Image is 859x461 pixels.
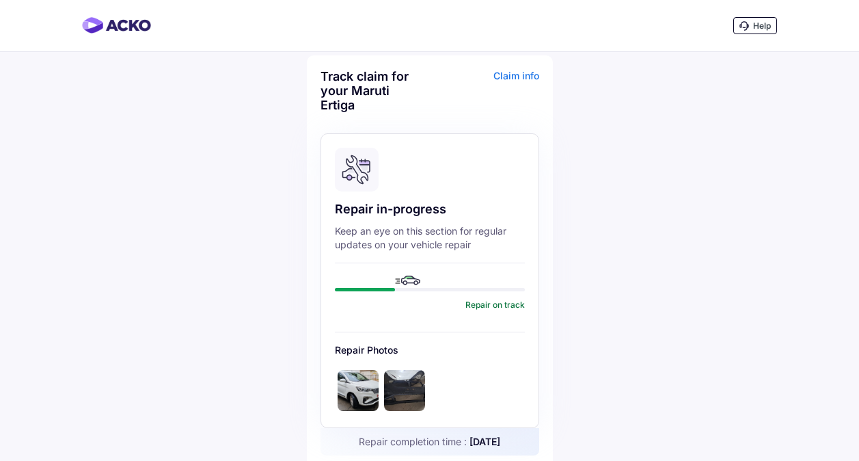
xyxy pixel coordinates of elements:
[338,370,379,411] img: 68c66c4ad8f7b8198047eb23
[82,17,151,34] img: horizontal-gradient.png
[465,300,525,310] p: Repair on track
[321,69,426,112] div: Track claim for your Maruti Ertiga
[469,436,500,447] span: [DATE]
[433,69,539,122] div: Claim info
[335,201,525,218] div: Repair in-progress
[384,370,425,411] img: 68c8fb13d8f7b819804b1cfa
[321,428,539,456] div: Repair completion time :
[335,343,525,357] p: Repair Photos
[335,224,525,252] div: Keep an eye on this section for regular updates on your vehicle repair
[753,21,771,31] span: Help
